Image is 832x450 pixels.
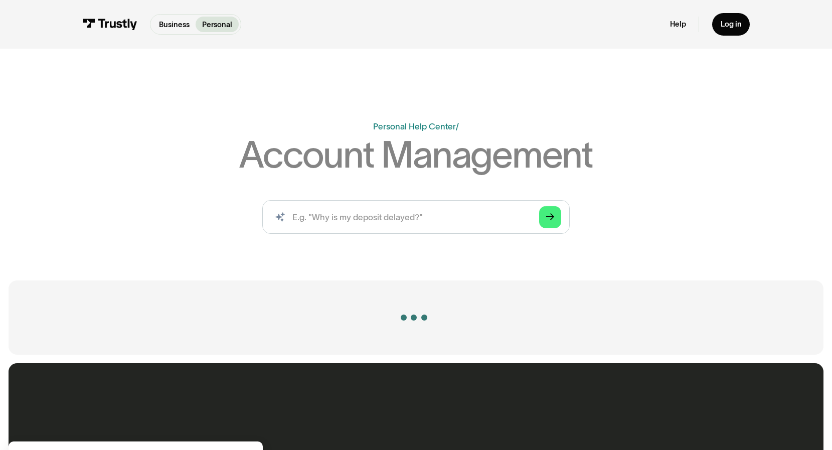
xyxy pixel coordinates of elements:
[721,20,742,29] div: Log in
[456,122,459,131] div: /
[196,17,238,32] a: Personal
[712,13,750,36] a: Log in
[670,20,686,29] a: Help
[262,200,570,234] form: Search
[152,17,196,32] a: Business
[373,122,456,131] a: Personal Help Center
[262,200,570,234] input: search
[202,19,232,30] p: Personal
[82,19,137,30] img: Trustly Logo
[159,19,190,30] p: Business
[239,136,593,173] h1: Account Management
